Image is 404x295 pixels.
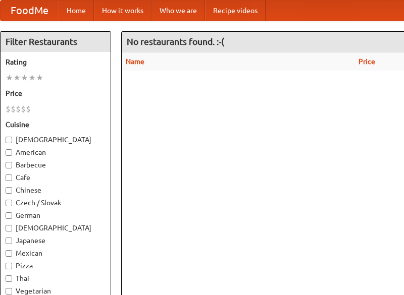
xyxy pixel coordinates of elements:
ng-pluralize: No restaurants found. :-( [127,37,224,46]
label: German [6,210,106,220]
input: Thai [6,275,12,282]
li: ★ [28,72,36,83]
label: [DEMOGRAPHIC_DATA] [6,223,106,233]
input: Czech / Slovak [6,200,12,206]
a: Recipe videos [205,1,266,21]
input: American [6,149,12,156]
li: ★ [21,72,28,83]
input: Barbecue [6,162,12,168]
label: Czech / Slovak [6,198,106,208]
label: Thai [6,273,106,283]
a: How it works [94,1,151,21]
h4: Filter Restaurants [1,32,111,52]
li: ★ [6,72,13,83]
li: $ [16,103,21,114]
input: Vegetarian [6,288,12,294]
label: Barbecue [6,160,106,170]
h5: Price [6,88,106,98]
a: Who we are [151,1,205,21]
label: Chinese [6,185,106,195]
label: Mexican [6,248,106,258]
h5: Cuisine [6,120,106,130]
li: $ [6,103,11,114]
input: [DEMOGRAPHIC_DATA] [6,137,12,143]
li: $ [21,103,26,114]
label: Cafe [6,172,106,183]
li: ★ [36,72,43,83]
input: Cafe [6,174,12,181]
a: Name [126,57,144,66]
li: $ [26,103,31,114]
input: German [6,212,12,219]
li: $ [11,103,16,114]
input: Mexican [6,250,12,257]
label: American [6,147,106,157]
input: Chinese [6,187,12,194]
a: Price [359,57,375,66]
li: ★ [13,72,21,83]
label: Japanese [6,235,106,246]
h5: Rating [6,57,106,67]
a: FoodMe [1,1,59,21]
input: [DEMOGRAPHIC_DATA] [6,225,12,231]
label: Pizza [6,261,106,271]
input: Pizza [6,263,12,269]
label: [DEMOGRAPHIC_DATA] [6,135,106,145]
a: Home [59,1,94,21]
input: Japanese [6,238,12,244]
